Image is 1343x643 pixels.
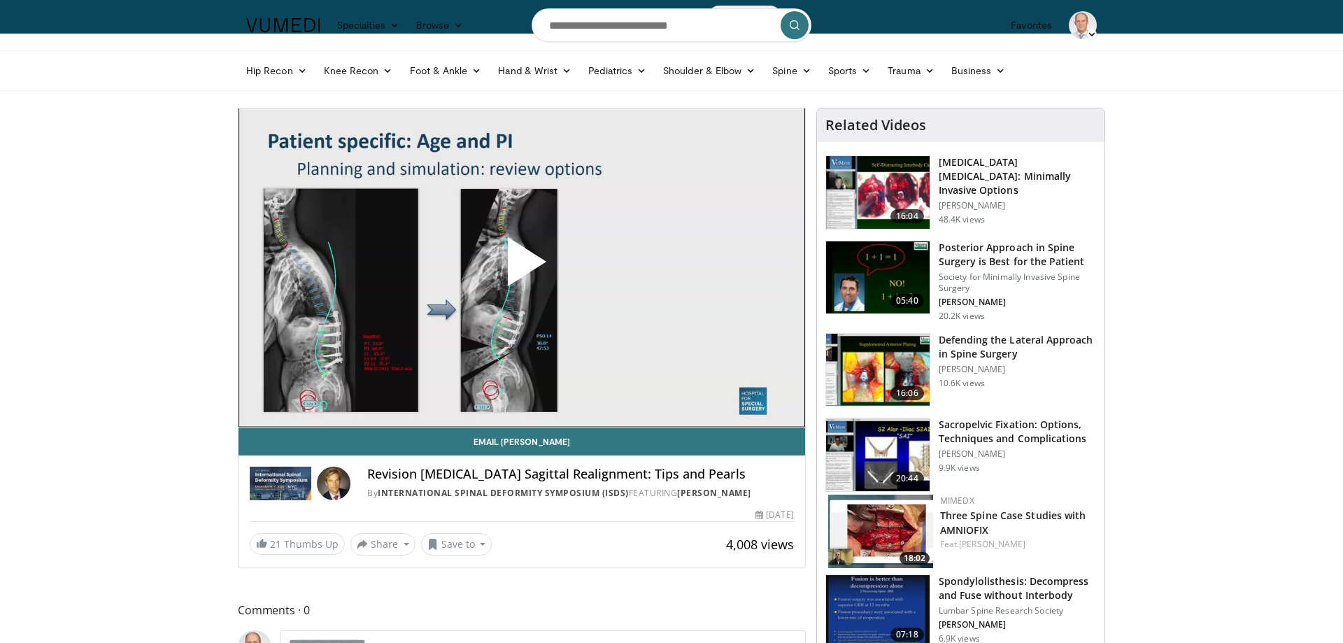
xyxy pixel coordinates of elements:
a: International Spinal Deformity Symposium (ISDS) [378,487,629,499]
p: [PERSON_NAME] [939,364,1096,375]
button: Save to [421,533,492,556]
h3: Posterior Approach in Spine Surgery is Best for the Patient [939,241,1096,269]
p: [PERSON_NAME] [939,448,1096,460]
a: [PERSON_NAME] [959,538,1025,550]
span: 16:06 [890,386,924,400]
span: Comments 0 [238,601,806,619]
a: Spine [764,57,819,85]
img: bb7d257a-02b1-412d-818a-4e55f7aaab02.150x105_q85_crop-smart_upscale.jpg [826,418,930,491]
a: Foot & Ankle [402,57,490,85]
div: Feat. [940,538,1093,551]
h3: Defending the Lateral Approach in Spine Surgery [939,333,1096,361]
span: 16:04 [890,209,924,223]
p: 10.6K views [939,378,985,389]
button: Play Video [396,199,648,336]
a: Knee Recon [315,57,402,85]
img: Avatar [1069,11,1097,39]
img: 9f1438f7-b5aa-4a55-ab7b-c34f90e48e66.150x105_q85_crop-smart_upscale.jpg [826,156,930,229]
img: VuMedi Logo [246,18,320,32]
button: Share [350,533,415,556]
span: 20:44 [890,472,924,486]
a: [PERSON_NAME] [677,487,751,499]
a: Three Spine Case Studies with AMNIOFIX [940,509,1086,537]
a: Specialties [329,11,408,39]
a: Email [PERSON_NAME] [239,428,805,455]
input: Search topics, interventions [532,8,811,42]
p: [PERSON_NAME] [939,200,1096,211]
h3: [MEDICAL_DATA] [MEDICAL_DATA]: Minimally Invasive Options [939,155,1096,197]
a: 16:04 [MEDICAL_DATA] [MEDICAL_DATA]: Minimally Invasive Options [PERSON_NAME] 48.4K views [825,155,1096,229]
span: 07:18 [890,628,924,642]
a: 05:40 Posterior Approach in Spine Surgery is Best for the Patient Society for Minimally Invasive ... [825,241,1096,322]
a: Business [943,57,1014,85]
a: Hand & Wrist [490,57,580,85]
span: 21 [270,537,281,551]
a: Shoulder & Elbow [655,57,764,85]
p: Lumbar Spine Research Society [939,605,1096,616]
a: Browse [408,11,472,39]
p: [PERSON_NAME] [939,619,1096,630]
p: 20.2K views [939,311,985,322]
span: 4,008 views [726,536,794,553]
p: 48.4K views [939,214,985,225]
span: 18:02 [900,552,930,565]
h3: Spondylolisthesis: Decompress and Fuse without Interbody [939,574,1096,602]
video-js: Video Player [239,108,805,428]
img: International Spinal Deformity Symposium (ISDS) [250,467,311,500]
img: 39a361d8-a6b7-4c51-a9a5-123767410801.150x105_q85_crop-smart_upscale.jpg [826,334,930,407]
p: 9.9K views [939,462,980,474]
a: 16:06 Defending the Lateral Approach in Spine Surgery [PERSON_NAME] 10.6K views [825,333,1096,407]
h3: Sacropelvic Fixation: Options, Techniques and Complications [939,418,1096,446]
div: By FEATURING [367,487,794,500]
a: Pediatrics [580,57,655,85]
a: Sports [820,57,880,85]
a: 18:02 [828,495,933,568]
h4: Revision [MEDICAL_DATA] Sagittal Realignment: Tips and Pearls [367,467,794,482]
a: Trauma [879,57,943,85]
img: Avatar [317,467,350,500]
div: [DATE] [755,509,793,521]
p: [PERSON_NAME] [939,297,1096,308]
a: MIMEDX [940,495,974,507]
p: Society for Minimally Invasive Spine Surgery [939,271,1096,294]
h4: Related Videos [825,117,926,134]
a: Hip Recon [238,57,315,85]
a: Favorites [1002,11,1060,39]
span: 05:40 [890,294,924,308]
img: 34c974b5-e942-4b60-b0f4-1f83c610957b.150x105_q85_crop-smart_upscale.jpg [828,495,933,568]
a: 20:44 Sacropelvic Fixation: Options, Techniques and Complications [PERSON_NAME] 9.9K views [825,418,1096,492]
img: 3b6f0384-b2b2-4baa-b997-2e524ebddc4b.150x105_q85_crop-smart_upscale.jpg [826,241,930,314]
a: 21 Thumbs Up [250,533,345,555]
